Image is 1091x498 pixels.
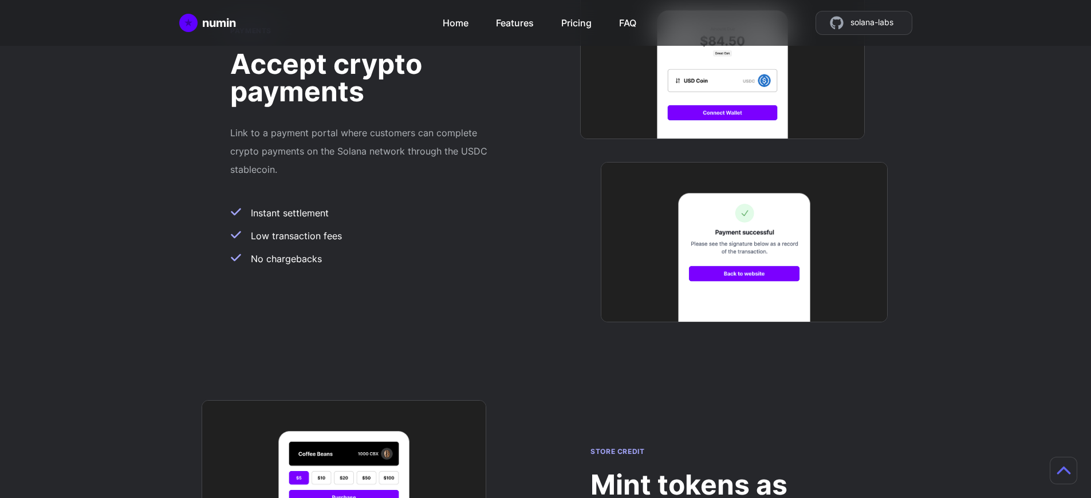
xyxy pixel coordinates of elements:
h2: Accept crypto payments [230,50,501,105]
p: Link to a payment portal where customers can complete crypto payments on the Solana network throu... [230,124,501,179]
span: No chargebacks [251,252,322,266]
a: Home [179,14,236,32]
a: FAQ [619,11,636,30]
span: Low transaction fees [251,229,342,243]
a: source code [816,11,912,35]
a: Features [496,11,534,30]
button: Scroll to top [1050,457,1077,484]
span: solana-labs [850,16,893,30]
a: Home [443,11,468,30]
div: numin [202,15,236,31]
span: Store credit [590,447,644,456]
img: Feature image 6 [601,162,888,323]
span: Instant settlement [251,206,329,220]
a: Pricing [561,11,592,30]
